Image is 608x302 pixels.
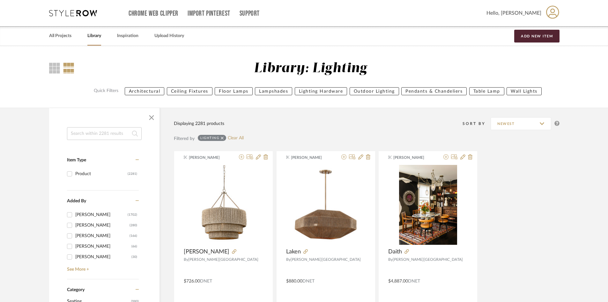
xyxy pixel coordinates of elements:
[393,155,434,160] span: [PERSON_NAME]
[254,60,367,77] div: Library: Lighting
[393,258,463,261] span: [PERSON_NAME][GEOGRAPHIC_DATA]
[388,165,468,245] div: 0
[469,87,504,95] button: Table Lamp
[184,165,263,245] img: Reza
[75,231,130,241] div: [PERSON_NAME]
[463,120,491,127] div: Sort By
[130,231,137,241] div: (166)
[228,136,244,141] a: Clear All
[291,155,331,160] span: [PERSON_NAME]
[286,279,302,283] span: $880.00
[286,248,301,255] span: Laken
[67,158,86,162] span: Item Type
[131,241,137,252] div: (66)
[131,252,137,262] div: (30)
[75,220,130,230] div: [PERSON_NAME]
[507,87,542,95] button: Wall Lights
[350,87,399,95] button: Outdoor Lighting
[200,279,212,283] span: DNET
[215,87,253,95] button: Floor Lamps
[129,11,178,16] a: Chrome Web Clipper
[49,32,71,40] a: All Projects
[67,127,142,140] input: Search within 2281 results
[388,279,408,283] span: $4,887.00
[388,258,393,261] span: By
[286,165,366,245] img: Laken
[167,87,212,95] button: Ceiling Fixtures
[188,11,230,16] a: Import Pinterest
[295,87,347,95] button: Lighting Hardware
[189,155,229,160] span: [PERSON_NAME]
[486,9,541,17] span: Hello, [PERSON_NAME]
[67,199,86,203] span: Added By
[184,279,200,283] span: $726.00
[188,258,258,261] span: [PERSON_NAME][GEOGRAPHIC_DATA]
[388,248,402,255] span: Daith
[65,262,139,272] a: See More +
[174,120,224,127] div: Displaying 2281 products
[174,135,195,142] div: Filtered by
[145,111,158,124] button: Close
[154,32,184,40] a: Upload History
[291,258,361,261] span: [PERSON_NAME][GEOGRAPHIC_DATA]
[67,287,85,293] span: Category
[87,32,101,40] a: Library
[514,30,560,43] button: Add New Item
[184,258,188,261] span: By
[75,241,131,252] div: [PERSON_NAME]
[184,248,229,255] span: [PERSON_NAME]
[117,32,138,40] a: Inspiration
[302,279,315,283] span: DNET
[128,169,137,179] div: (2281)
[75,210,128,220] div: [PERSON_NAME]
[75,169,128,179] div: Product
[128,210,137,220] div: (1702)
[240,11,260,16] a: Support
[200,136,219,140] div: Lighting
[255,87,292,95] button: Lampshades
[401,87,467,95] button: Pendants & Chandeliers
[408,279,420,283] span: DNET
[286,258,291,261] span: By
[130,220,137,230] div: (280)
[125,87,165,95] button: Architectural
[399,165,457,245] img: Daith
[75,252,131,262] div: [PERSON_NAME]
[90,87,122,95] label: Quick Filters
